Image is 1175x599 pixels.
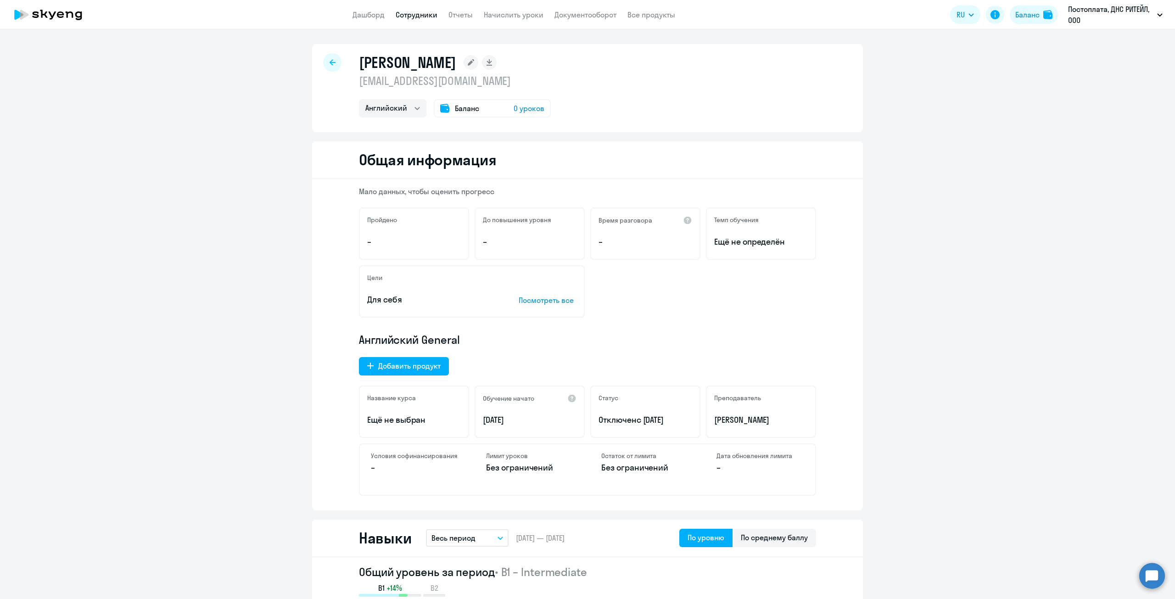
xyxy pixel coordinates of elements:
[359,186,816,196] p: Мало данных, чтобы оценить прогресс
[716,452,804,460] h4: Дата обновления лимита
[1043,10,1052,19] img: balance
[599,414,692,426] p: Отключен
[483,394,534,403] h5: Обучение начато
[599,394,618,402] h5: Статус
[599,216,652,224] h5: Время разговора
[1063,4,1167,26] button: Постоплата, ДНС РИТЕЙЛ, ООО
[741,532,808,543] div: По среднему баллу
[495,565,587,579] span: • B1 – Intermediate
[714,414,808,426] p: [PERSON_NAME]
[483,236,576,248] p: –
[455,103,479,114] span: Баланс
[601,452,689,460] h4: Остаток от лимита
[601,462,689,474] p: Без ограничений
[386,583,402,593] span: +14%
[714,394,761,402] h5: Преподаватель
[627,10,675,19] a: Все продукты
[554,10,616,19] a: Документооборот
[359,73,551,88] p: [EMAIL_ADDRESS][DOMAIN_NAME]
[1068,4,1153,26] p: Постоплата, ДНС РИТЕЙЛ, ООО
[950,6,980,24] button: RU
[367,294,490,306] p: Для себя
[514,103,544,114] span: 0 уроков
[599,236,692,248] p: –
[378,360,441,371] div: Добавить продукт
[714,216,759,224] h5: Темп обучения
[483,414,576,426] p: [DATE]
[359,357,449,375] button: Добавить продукт
[367,414,461,426] p: Ещё не выбран
[359,53,456,72] h1: [PERSON_NAME]
[367,394,416,402] h5: Название курса
[396,10,437,19] a: Сотрудники
[367,216,397,224] h5: Пройдено
[431,583,438,593] span: B2
[688,532,724,543] div: По уровню
[367,236,461,248] p: –
[359,529,411,547] h2: Навыки
[714,236,808,248] span: Ещё не определён
[426,529,509,547] button: Весь период
[367,274,382,282] h5: Цели
[486,462,574,474] p: Без ограничений
[637,414,664,425] span: с [DATE]
[448,10,473,19] a: Отчеты
[1010,6,1058,24] button: Балансbalance
[359,565,816,579] h2: Общий уровень за период
[431,532,476,543] p: Весь период
[484,10,543,19] a: Начислить уроки
[486,452,574,460] h4: Лимит уроков
[1015,9,1040,20] div: Баланс
[359,332,460,347] span: Английский General
[352,10,385,19] a: Дашборд
[957,9,965,20] span: RU
[371,462,459,474] p: –
[378,583,385,593] span: B1
[359,151,496,169] h2: Общая информация
[716,462,804,474] p: –
[371,452,459,460] h4: Условия софинансирования
[516,533,565,543] span: [DATE] — [DATE]
[519,295,576,306] p: Посмотреть все
[483,216,551,224] h5: До повышения уровня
